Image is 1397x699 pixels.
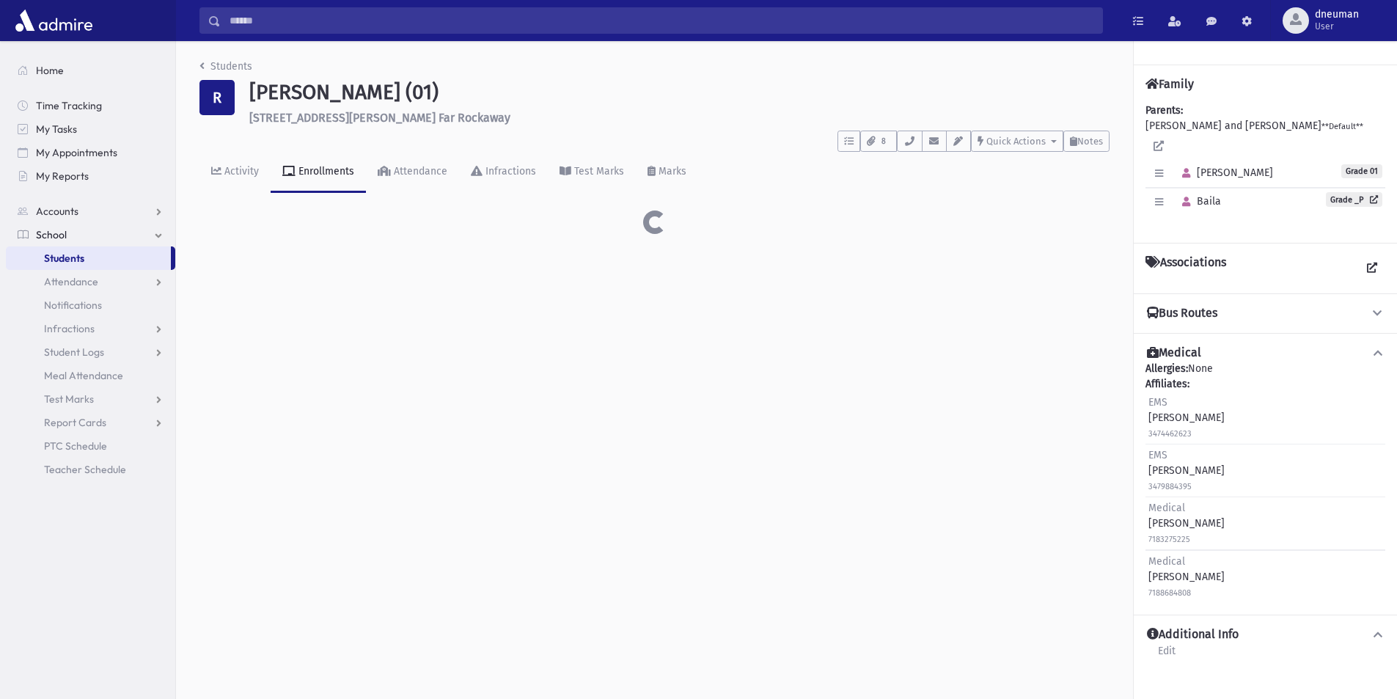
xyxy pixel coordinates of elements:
span: Report Cards [44,416,106,429]
span: Medical [1148,555,1185,568]
a: Marks [636,152,698,193]
div: Marks [656,165,686,178]
span: Attendance [44,275,98,288]
b: Parents: [1145,104,1183,117]
span: Notifications [44,299,102,312]
span: Infractions [44,322,95,335]
span: EMS [1148,396,1167,409]
h4: Associations [1145,255,1226,282]
span: Accounts [36,205,78,218]
div: [PERSON_NAME] [1148,395,1225,441]
a: PTC Schedule [6,434,175,458]
a: Time Tracking [6,94,175,117]
a: Notifications [6,293,175,317]
a: Meal Attendance [6,364,175,387]
button: Quick Actions [971,131,1063,152]
div: Activity [221,165,259,178]
span: Time Tracking [36,99,102,112]
span: Students [44,252,84,265]
a: Teacher Schedule [6,458,175,481]
a: Attendance [6,270,175,293]
h4: Family [1145,77,1194,91]
span: Medical [1148,502,1185,514]
a: Test Marks [548,152,636,193]
a: School [6,223,175,246]
a: Home [6,59,175,82]
a: Enrollments [271,152,366,193]
a: Attendance [366,152,459,193]
small: 7188684808 [1148,588,1191,598]
div: [PERSON_NAME] [1148,500,1225,546]
div: [PERSON_NAME] [1148,554,1225,600]
b: Affiliates: [1145,378,1189,390]
div: None [1145,361,1385,603]
span: Home [36,64,64,77]
a: View all Associations [1359,255,1385,282]
a: Grade _P [1326,192,1382,207]
a: My Tasks [6,117,175,141]
span: Baila [1176,195,1221,208]
div: Infractions [483,165,536,178]
div: Enrollments [296,165,354,178]
a: Report Cards [6,411,175,434]
div: [PERSON_NAME] [1148,447,1225,494]
h1: [PERSON_NAME] (01) [249,80,1110,105]
span: Student Logs [44,345,104,359]
div: Test Marks [571,165,624,178]
span: Meal Attendance [44,369,123,382]
a: Students [199,60,252,73]
span: PTC Schedule [44,439,107,453]
a: Infractions [6,317,175,340]
button: Additional Info [1145,627,1385,643]
a: My Appointments [6,141,175,164]
small: 7183275225 [1148,535,1190,544]
span: My Tasks [36,122,77,136]
span: 8 [877,135,890,148]
a: Edit [1157,643,1176,669]
h4: Bus Routes [1147,306,1217,321]
span: User [1315,21,1359,32]
a: Infractions [459,152,548,193]
span: [PERSON_NAME] [1176,166,1273,179]
b: Allergies: [1145,362,1188,375]
span: School [36,228,67,241]
span: Teacher Schedule [44,463,126,476]
a: Test Marks [6,387,175,411]
span: dneuman [1315,9,1359,21]
small: 3479884395 [1148,482,1192,491]
a: My Reports [6,164,175,188]
h6: [STREET_ADDRESS][PERSON_NAME] Far Rockaway [249,111,1110,125]
a: Students [6,246,171,270]
small: 3474462623 [1148,429,1192,439]
span: Grade 01 [1341,164,1382,178]
span: My Reports [36,169,89,183]
button: Bus Routes [1145,306,1385,321]
h4: Additional Info [1147,627,1239,643]
a: Activity [199,152,271,193]
button: Notes [1063,131,1110,152]
span: EMS [1148,449,1167,461]
a: Accounts [6,200,175,223]
input: Search [221,7,1102,34]
div: R [199,80,235,115]
div: Attendance [391,165,447,178]
span: Notes [1077,136,1103,147]
div: [PERSON_NAME] and [PERSON_NAME] [1145,103,1385,231]
img: AdmirePro [12,6,96,35]
button: 8 [860,131,897,152]
a: Student Logs [6,340,175,364]
nav: breadcrumb [199,59,252,80]
span: My Appointments [36,146,117,159]
h4: Medical [1147,345,1201,361]
button: Medical [1145,345,1385,361]
span: Test Marks [44,392,94,406]
span: Quick Actions [986,136,1046,147]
